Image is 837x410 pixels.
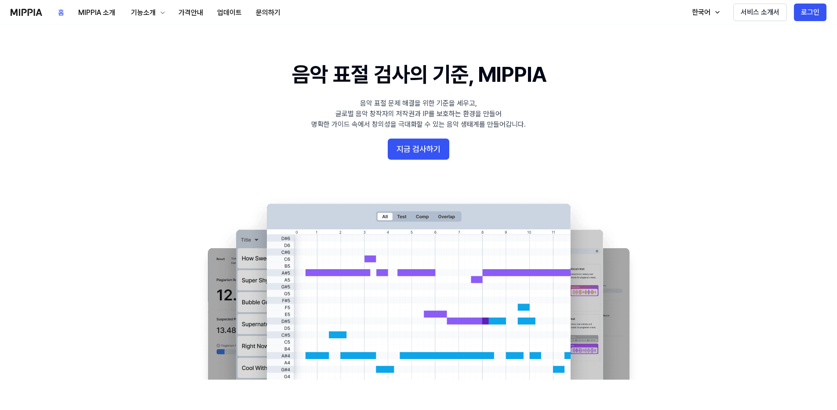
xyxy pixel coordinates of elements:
button: 로그인 [794,4,826,21]
div: 기능소개 [129,7,157,18]
h1: 음악 표절 검사의 기준, MIPPIA [292,60,546,89]
button: 홈 [51,4,71,22]
button: 지금 검사하기 [388,139,449,160]
button: 문의하기 [249,4,287,22]
a: 홈 [51,0,71,25]
img: logo [11,9,42,16]
a: 업데이트 [210,0,249,25]
button: 한국어 [683,4,726,21]
button: 기능소개 [122,4,171,22]
div: 한국어 [690,7,712,18]
button: 업데이트 [210,4,249,22]
button: 서비스 소개서 [733,4,787,21]
button: 가격안내 [171,4,210,22]
img: main Image [190,195,647,380]
div: 음악 표절 문제 해결을 위한 기준을 세우고, 글로벌 음악 창작자의 저작권과 IP를 보호하는 환경을 만들어 명확한 가이드 속에서 창의성을 극대화할 수 있는 음악 생태계를 만들어... [311,98,526,130]
button: MIPPIA 소개 [71,4,122,22]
